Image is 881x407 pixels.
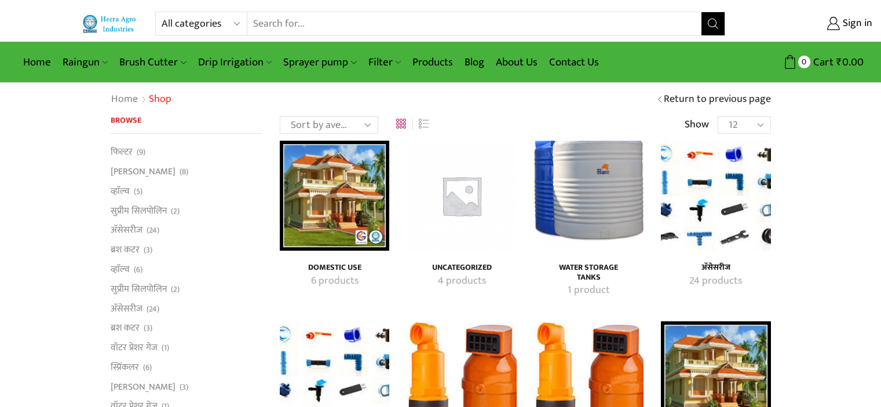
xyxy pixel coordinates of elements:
span: 0 [798,56,810,68]
img: Uncategorized [407,141,516,250]
h1: Shop [149,93,171,106]
a: सुप्रीम सिलपोलिन [111,279,167,299]
a: सुप्रीम सिलपोलिन [111,201,167,221]
span: (2) [171,206,180,217]
img: Domestic Use [280,141,389,250]
button: Search button [701,12,725,35]
a: ब्रश कटर [111,318,140,338]
a: Filter [363,49,407,76]
a: Visit product category Domestic Use [293,274,376,289]
a: Visit product category अ‍ॅसेसरीज [674,263,758,273]
span: (5) [134,186,142,197]
a: Return to previous page [664,92,771,107]
a: व्हाॅल्व [111,259,130,279]
a: स्प्रिंकलर [111,357,139,377]
h4: Water Storage Tanks [547,263,631,283]
span: (24) [147,303,159,315]
select: Shop order [280,116,378,134]
span: Browse [111,113,141,127]
mark: 1 product [568,283,610,298]
bdi: 0.00 [836,53,864,71]
a: अ‍ॅसेसरीज [111,299,142,318]
a: Blog [459,49,490,76]
a: Raingun [57,49,114,76]
span: (6) [134,264,142,276]
a: Visit product category Water Storage Tanks [547,283,631,298]
a: व्हाॅल्व [111,181,130,201]
mark: 4 products [438,274,486,289]
span: (8) [180,166,188,178]
a: Home [17,49,57,76]
a: अ‍ॅसेसरीज [111,221,142,240]
span: Cart [810,54,834,70]
span: (1) [162,342,169,354]
a: Sprayer pump [277,49,362,76]
span: (6) [143,362,152,373]
span: (24) [147,225,159,236]
img: अ‍ॅसेसरीज [661,141,770,250]
a: Brush Cutter [114,49,192,76]
span: Sign in [840,16,872,31]
a: Visit product category Uncategorized [419,274,503,289]
img: Water Storage Tanks [534,141,644,250]
mark: 6 products [311,274,359,289]
a: [PERSON_NAME] [111,162,176,182]
a: Visit product category अ‍ॅसेसरीज [674,274,758,289]
h4: Domestic Use [293,263,376,273]
a: Visit product category Domestic Use [280,141,389,250]
a: Sign in [743,13,872,34]
a: Visit product category Water Storage Tanks [534,141,644,250]
a: Visit product category अ‍ॅसेसरीज [661,141,770,250]
a: 0 Cart ₹0.00 [737,52,864,73]
a: फिल्टर [111,145,133,162]
input: Search for... [247,12,702,35]
a: Visit product category Uncategorized [419,263,503,273]
span: (2) [171,284,180,295]
a: About Us [490,49,543,76]
span: (9) [137,146,145,158]
a: Contact Us [543,49,605,76]
span: (3) [180,382,188,393]
h4: Uncategorized [419,263,503,273]
a: ब्रश कटर [111,240,140,260]
span: Show [685,118,709,133]
h4: अ‍ॅसेसरीज [674,263,758,273]
span: (3) [144,322,152,334]
nav: Breadcrumb [111,92,171,107]
mark: 24 products [689,274,742,289]
a: Drip Irrigation [192,49,277,76]
span: ₹ [836,53,842,71]
a: Visit product category Domestic Use [293,263,376,273]
a: वॉटर प्रेशर गेज [111,338,158,358]
a: [PERSON_NAME] [111,377,176,397]
span: (3) [144,244,152,256]
a: Home [111,92,138,107]
a: Visit product category Water Storage Tanks [547,263,631,283]
a: Products [407,49,459,76]
a: Visit product category Uncategorized [407,141,516,250]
